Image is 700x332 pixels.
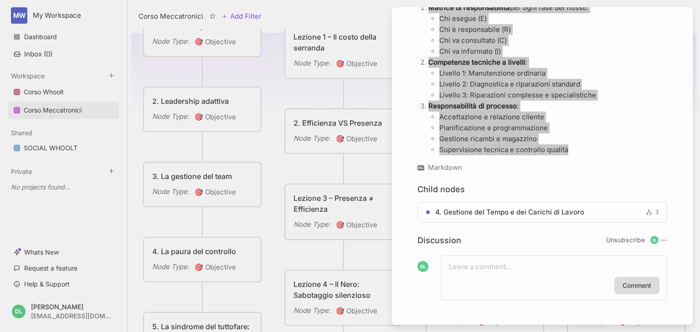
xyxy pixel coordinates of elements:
[428,2,667,13] p: per ogni fase del flusso:
[439,13,667,24] p: Chi esegue (E)
[435,207,584,218] span: 4. Gestione del Tempo e dei Carichi di Lavoro
[439,68,667,79] p: Livello 1: Manutenzione ordinaria
[646,207,659,218] div: 3
[428,58,525,66] strong: Competenze tecniche a livelli
[439,46,667,57] p: Chi va informato (I)
[614,277,659,294] button: Comment
[428,3,510,12] strong: Matrice di responsabilità
[439,123,667,133] p: Pianificazione e programmazione
[439,24,667,35] p: Chi è responsabile (R)
[650,236,659,244] div: DL
[439,144,667,155] p: Supervisione tecnica e controllo qualità
[417,261,428,272] div: DL
[606,236,645,244] button: Unsubscribe
[439,35,667,46] p: Chi va consultato (C)
[428,102,517,110] strong: Responsabilità di processo
[417,162,667,173] div: Markdown
[417,235,461,245] h4: Discussion
[417,184,465,194] h4: Child nodes
[439,79,667,90] p: Livello 2: Diagnostica e riparazioni standard
[428,101,667,112] p: :
[439,133,667,144] p: Gestione ricambi e magazzino
[435,207,659,218] a: 4. Gestione del Tempo e dei Carichi di Lavoro 3
[439,112,667,123] p: Accettazione e relazione cliente
[428,57,667,68] p: :
[439,90,667,101] p: Livello 3: Riparazioni complesse e specialistiche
